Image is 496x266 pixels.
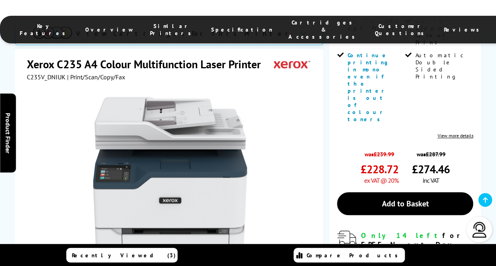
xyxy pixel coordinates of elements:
[444,26,483,33] span: Reviews
[375,22,428,37] span: Customer Questions
[85,26,134,33] span: Overview
[426,150,445,158] strike: £287.99
[27,57,269,71] h1: Xerox C235 A4 Colour Multifunction Laser Printer
[437,133,473,139] a: View more details
[66,248,178,262] a: Recently Viewed (3)
[150,22,195,37] span: Similar Printers
[4,113,12,154] span: Product Finder
[472,222,487,238] img: user-headset-light.svg
[374,150,394,158] strike: £239.99
[294,248,405,262] a: Compare Products
[337,192,473,215] a: Add to Basket
[361,146,399,158] span: was
[416,52,472,80] span: Automatic Double Sided Printing
[423,176,439,184] span: inc VAT
[72,252,176,259] span: Recently Viewed (3)
[211,26,273,33] span: Specification
[412,162,450,176] span: £274.46
[27,73,66,81] span: C235V_DNIUK
[93,97,247,251] img: Xerox C235
[412,146,450,158] span: was
[347,52,390,123] span: Continue printing in mono even if the printer is out of colour toners
[364,176,399,184] span: ex VAT @ 20%
[67,73,125,81] span: | Print/Scan/Copy/Fax
[20,22,69,37] span: Key Features
[361,162,399,176] span: £228.72
[307,252,402,259] span: Compare Products
[288,19,359,40] span: Cartridges & Accessories
[274,57,310,71] img: Xerox
[361,231,473,258] div: for FREE Next Day Delivery
[361,231,442,240] span: Only 14 left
